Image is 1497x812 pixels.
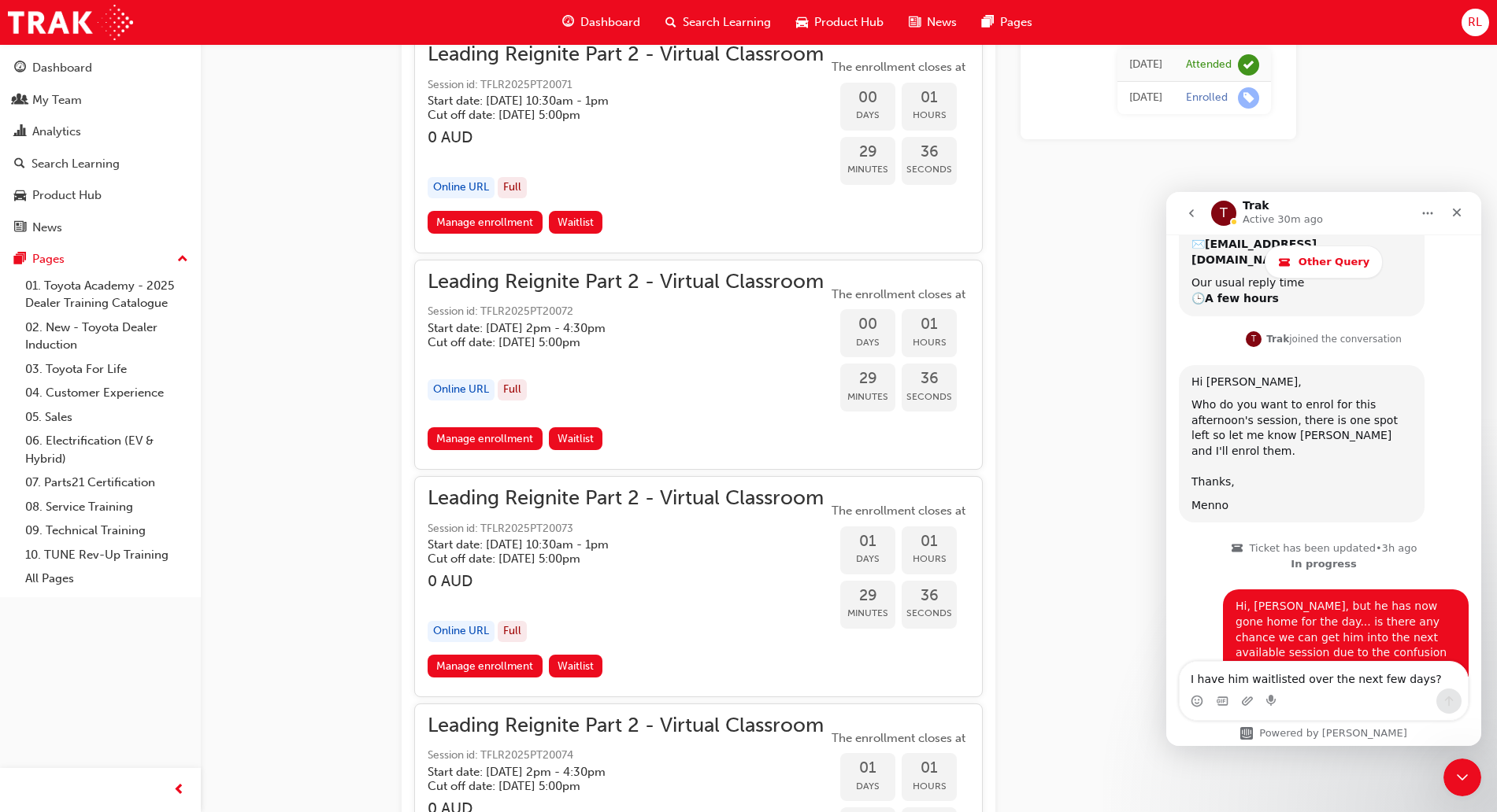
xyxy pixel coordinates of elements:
span: Minutes [840,161,895,179]
span: news-icon [909,13,921,32]
a: 05. Sales [19,405,195,430]
span: The enrollment closes at [828,502,969,520]
span: pages-icon [14,253,26,267]
span: Pages [1000,13,1032,31]
span: Hours [902,334,957,352]
span: news-icon [14,221,26,235]
button: Waitlist [549,211,603,234]
a: Search Learning [6,149,195,179]
span: 01 [902,316,957,334]
span: 36 [902,370,957,388]
a: guage-iconDashboard [550,6,653,39]
div: Full [498,177,527,198]
span: Leading Reignite Part 2 - Virtual Classroom [428,46,824,64]
a: news-iconNews [896,6,969,39]
span: Waitlist [558,659,594,673]
span: RL [1468,13,1482,31]
span: Seconds [902,604,957,622]
div: Search Learning [31,155,120,173]
a: News [6,213,195,242]
span: Hours [902,106,957,124]
span: guage-icon [562,13,574,32]
span: 01 [840,759,895,777]
h3: 0 AUD [428,572,824,590]
div: Tue Jul 01 2025 10:30:00 GMT+1000 (Australian Eastern Standard Time) [1129,56,1162,74]
span: Session id: TFLR2025PT20074 [428,747,824,765]
span: people-icon [14,94,26,108]
iframe: Intercom live chat [1443,758,1481,796]
span: chart-icon [14,125,26,139]
h5: Start date: [DATE] 2pm - 4:30pm [428,765,799,779]
div: Online URL [428,177,495,198]
span: Leading Reignite Part 2 - Virtual Classroom [428,273,824,291]
iframe: Intercom live chat [1166,192,1481,746]
a: 07. Parts21 Certification [19,471,195,495]
span: News [927,13,957,31]
div: News [32,219,62,237]
h5: Start date: [DATE] 2pm - 4:30pm [428,321,799,335]
span: pages-icon [982,13,994,32]
button: Pages [6,245,195,274]
h5: Cut off date: [DATE] 5:00pm [428,108,799,122]
span: 01 [902,89,957,107]
span: 36 [902,143,957,161]
a: Manage enrollment [428,427,543,450]
img: Trak [8,5,133,40]
span: Leading Reignite Part 2 - Virtual Classroom [428,489,824,507]
span: Leading Reignite Part 2 - Virtual Classroom [428,717,824,735]
a: Product Hub [6,181,195,210]
a: 02. New - Toyota Dealer Induction [19,316,195,357]
a: Manage enrollment [428,655,543,677]
span: 29 [840,143,895,161]
span: Session id: TFLR2025PT20071 [428,76,824,94]
span: car-icon [14,189,26,203]
a: My Team [6,86,195,115]
button: RL [1462,9,1489,36]
h5: Start date: [DATE] 10:30am - 1pm [428,94,799,108]
div: Analytics [32,123,81,141]
span: up-icon [177,249,188,270]
span: learningRecordVerb_ENROLL-icon [1238,87,1259,109]
span: Waitlist [558,432,594,445]
div: Enrolled [1186,90,1228,105]
a: search-iconSearch Learning [653,6,784,39]
span: Days [840,550,895,568]
a: 08. Service Training [19,495,195,519]
span: guage-icon [14,61,26,76]
div: Product Hub [32,186,102,205]
div: Full [498,379,527,400]
span: Days [840,334,895,352]
span: 00 [840,89,895,107]
span: Days [840,777,895,795]
span: Dashboard [580,13,640,31]
a: 01. Toyota Academy - 2025 Dealer Training Catalogue [19,274,195,316]
span: 00 [840,316,895,334]
div: Online URL [428,621,495,642]
h5: Cut off date: [DATE] 5:00pm [428,335,799,349]
span: The enrollment closes at [828,58,969,76]
div: My Team [32,91,82,109]
span: Search Learning [683,13,771,31]
span: Minutes [840,604,895,622]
